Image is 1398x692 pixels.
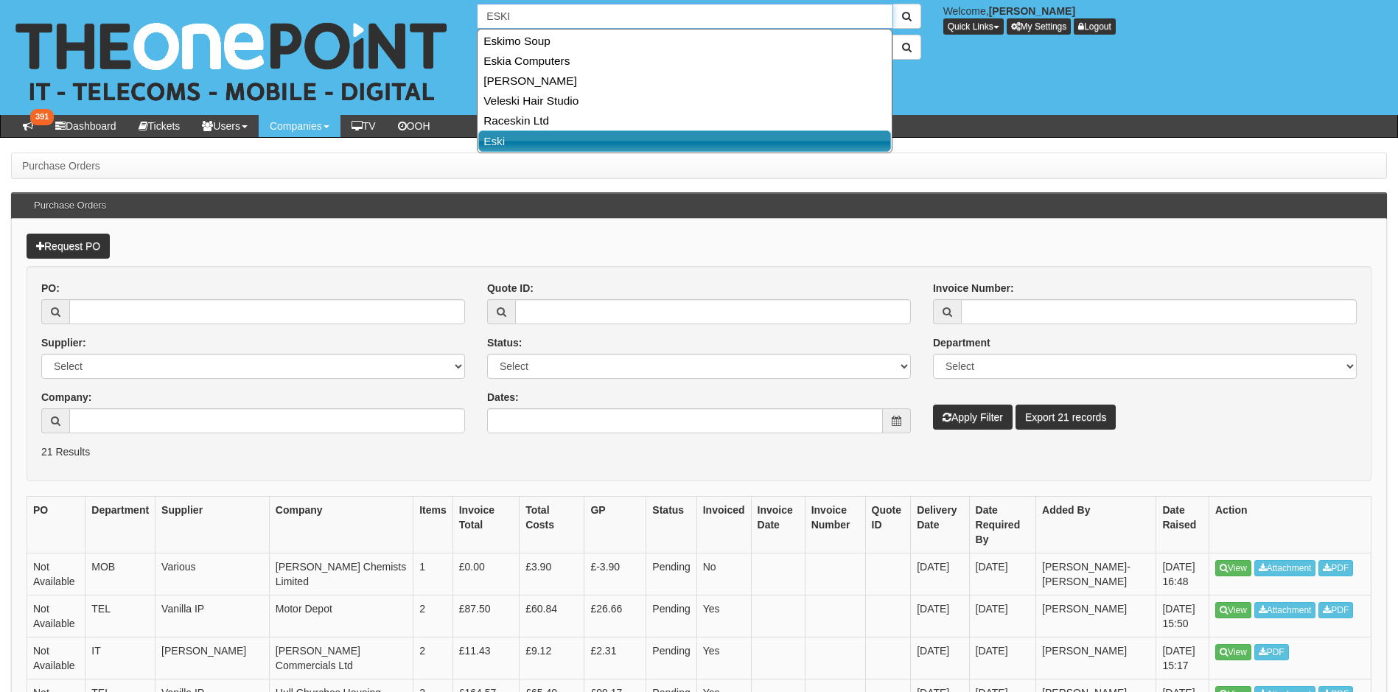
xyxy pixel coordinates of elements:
a: Raceskin Ltd [479,111,890,130]
label: PO: [41,281,60,296]
td: 2 [413,637,453,679]
td: 1 [413,553,453,595]
td: [DATE] [911,595,969,637]
a: TV [340,115,387,137]
td: Yes [696,637,751,679]
th: Status [646,497,696,553]
th: Action [1209,497,1371,553]
a: Veleski Hair Studio [479,91,890,111]
td: £26.66 [584,595,646,637]
th: Invoice Total [452,497,519,553]
td: Pending [646,595,696,637]
a: Attachment [1254,602,1316,618]
th: Invoice Date [751,497,805,553]
a: Companies [259,115,340,137]
b: [PERSON_NAME] [989,5,1075,17]
a: OOH [387,115,441,137]
td: No [696,553,751,595]
label: Quote ID: [487,281,534,296]
a: My Settings [1007,18,1072,35]
td: [DATE] [911,637,969,679]
td: [PERSON_NAME] [1036,595,1156,637]
td: [PERSON_NAME] Commercials Ltd [269,637,413,679]
td: Not Available [27,595,85,637]
label: Supplier: [41,335,86,350]
a: Eski [478,130,891,152]
th: Invoice Number [805,497,865,553]
a: Logout [1074,18,1116,35]
p: 21 Results [41,444,1357,459]
th: Added By [1036,497,1156,553]
th: GP [584,497,646,553]
a: Dashboard [44,115,127,137]
td: [PERSON_NAME] [155,637,270,679]
a: Request PO [27,234,110,259]
a: Export 21 records [1016,405,1116,430]
th: PO [27,497,85,553]
label: Company: [41,390,91,405]
td: [PERSON_NAME] Chemists Limited [269,553,413,595]
a: View [1215,644,1251,660]
span: 391 [30,109,54,125]
td: [DATE] [969,553,1036,595]
th: Delivery Date [911,497,969,553]
td: [DATE] [969,595,1036,637]
th: Date Raised [1156,497,1209,553]
td: [PERSON_NAME] [1036,637,1156,679]
th: Department [85,497,155,553]
th: Total Costs [520,497,584,553]
th: Company [269,497,413,553]
h3: Purchase Orders [27,193,113,218]
td: [DATE] 15:50 [1156,595,1209,637]
a: View [1215,602,1251,618]
th: Items [413,497,453,553]
label: Department [933,335,990,350]
td: [DATE] [911,553,969,595]
td: £87.50 [452,595,519,637]
td: £-3.90 [584,553,646,595]
a: Users [191,115,259,137]
td: £0.00 [452,553,519,595]
a: Eskimo Soup [479,31,890,51]
td: £2.31 [584,637,646,679]
td: 2 [413,595,453,637]
td: Not Available [27,553,85,595]
td: [PERSON_NAME]-[PERSON_NAME] [1036,553,1156,595]
td: £3.90 [520,553,584,595]
th: Invoiced [696,497,751,553]
td: [DATE] 15:17 [1156,637,1209,679]
td: Not Available [27,637,85,679]
td: [DATE] 16:48 [1156,553,1209,595]
td: £60.84 [520,595,584,637]
td: £11.43 [452,637,519,679]
div: Welcome, [932,4,1398,35]
td: MOB [85,553,155,595]
td: IT [85,637,155,679]
a: PDF [1318,560,1353,576]
th: Quote ID [865,497,911,553]
td: [DATE] [969,637,1036,679]
a: Eskia Computers [479,51,890,71]
a: [PERSON_NAME] [479,71,890,91]
td: Yes [696,595,751,637]
input: Search Companies [477,4,892,29]
td: Motor Depot [269,595,413,637]
a: PDF [1254,644,1289,660]
td: Vanilla IP [155,595,270,637]
a: Attachment [1254,560,1316,576]
a: PDF [1318,602,1353,618]
li: Purchase Orders [22,158,100,173]
th: Supplier [155,497,270,553]
button: Quick Links [943,18,1004,35]
label: Invoice Number: [933,281,1014,296]
a: View [1215,560,1251,576]
td: Pending [646,637,696,679]
a: Tickets [127,115,192,137]
td: TEL [85,595,155,637]
button: Apply Filter [933,405,1013,430]
td: £9.12 [520,637,584,679]
label: Status: [487,335,522,350]
label: Dates: [487,390,519,405]
td: Pending [646,553,696,595]
th: Date Required By [969,497,1036,553]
